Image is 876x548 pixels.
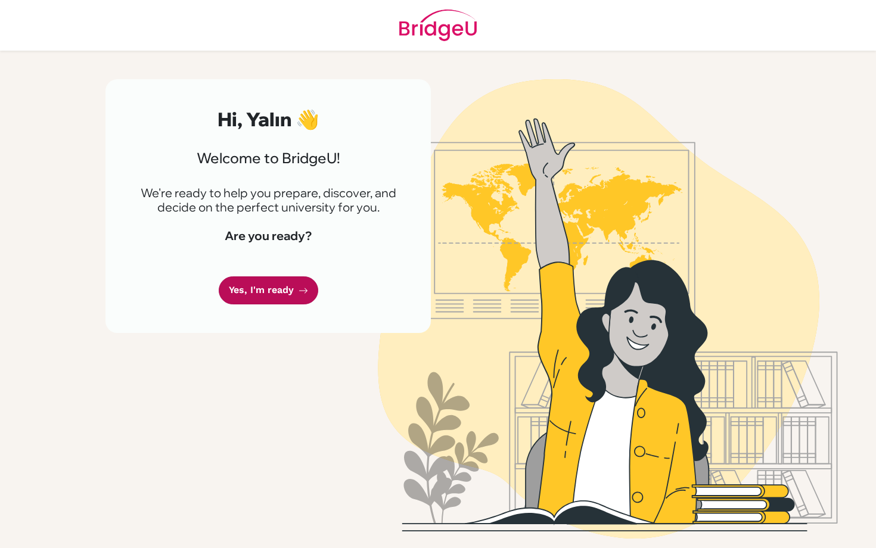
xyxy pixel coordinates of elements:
[134,108,402,130] h2: Hi, Yalın 👋
[219,276,318,304] a: Yes, I'm ready
[134,186,402,214] p: We're ready to help you prepare, discover, and decide on the perfect university for you.
[134,150,402,167] h3: Welcome to BridgeU!
[134,229,402,243] h4: Are you ready?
